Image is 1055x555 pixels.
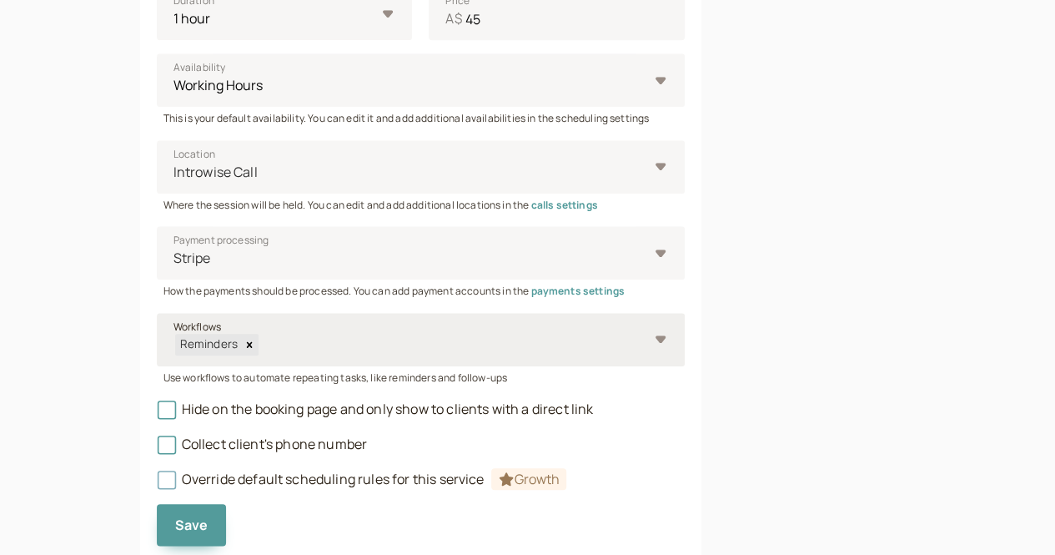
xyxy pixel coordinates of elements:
[491,470,567,488] a: Growth
[445,8,461,30] span: A$
[157,53,686,107] select: Availability
[157,280,686,299] div: How the payments should be processed. You can add payment accounts in the
[157,194,686,213] div: Where the session will be held. You can edit and add additional locations in the
[530,284,625,298] a: payments settings
[173,59,226,76] span: Availability
[173,319,221,336] span: Workflows
[157,107,686,126] div: This is your default availability. You can edit it and add additional availabilities in the sched...
[157,366,686,386] div: Use workflows to automate repeating tasks, like reminders and follow-ups
[172,249,174,268] input: Payment processingStripe
[175,334,240,355] div: Reminders
[157,504,227,546] button: Save
[173,146,215,163] span: Location
[157,435,368,453] span: Collect client's phone number
[491,468,567,490] span: Growth
[157,400,594,418] span: Hide on the booking page and only show to clients with a direct link
[173,232,269,249] span: Payment processing
[157,470,567,488] span: Override default scheduling rules for this service
[240,334,259,355] div: Remove Reminders
[172,163,174,182] input: LocationIntrowise Call
[259,336,261,355] input: WorkflowsRemindersRemove Reminders
[175,516,208,534] span: Save
[530,198,597,212] a: calls settings
[972,475,1055,555] iframe: Chat Widget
